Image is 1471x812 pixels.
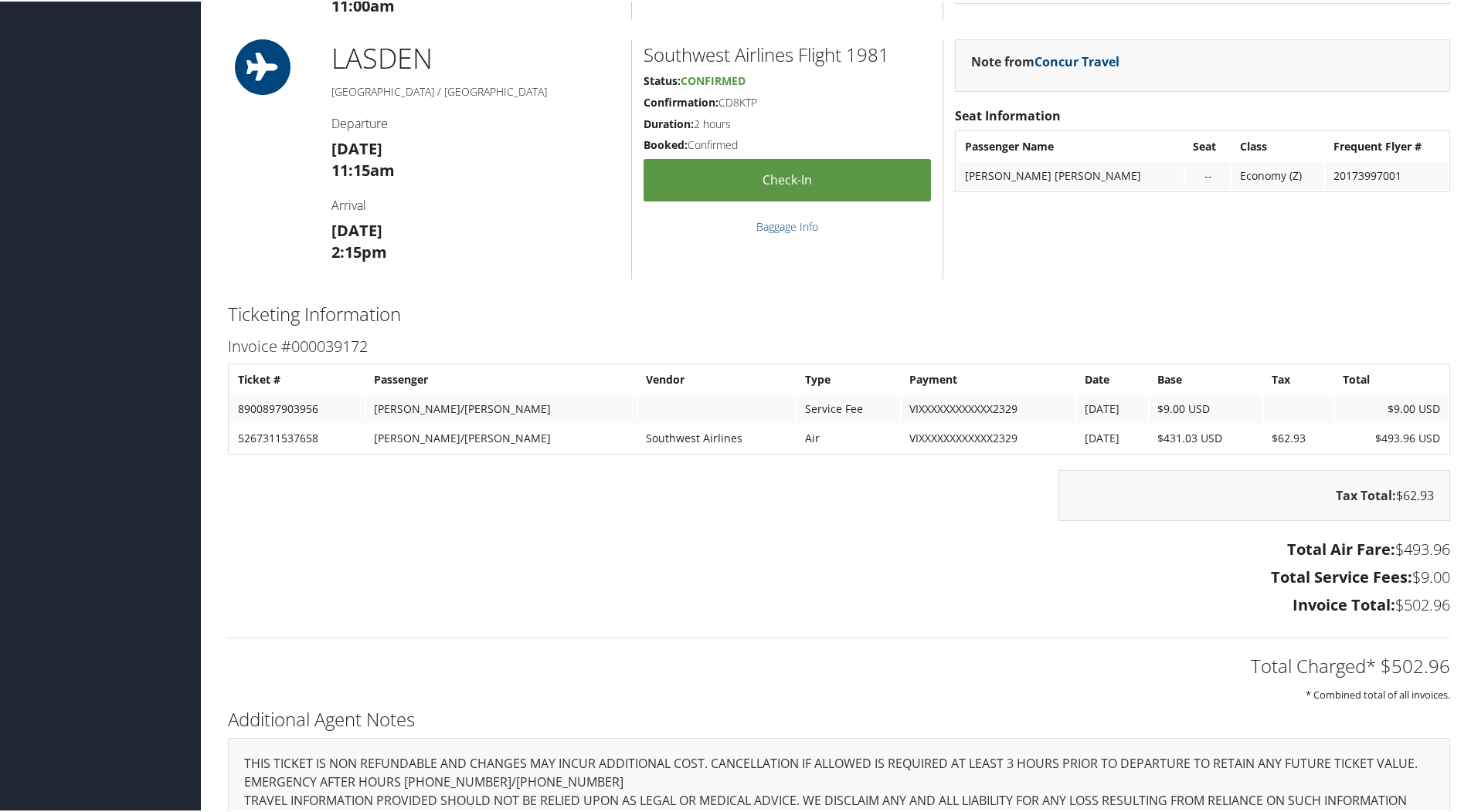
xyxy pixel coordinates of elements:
[228,334,1450,356] h3: Invoice #000039172
[366,423,637,451] td: [PERSON_NAME]/[PERSON_NAME]
[331,158,395,179] strong: 11:15am
[1193,167,1223,181] div: --
[1335,364,1448,392] th: Total
[644,93,719,108] strong: Confirmation:
[644,136,931,151] h5: Confirmed
[644,136,688,151] strong: Booked:
[1150,394,1262,421] td: $9.00 USD
[366,364,637,392] th: Passenger
[1150,423,1262,451] td: $431.03 USD
[797,364,901,392] th: Type
[230,394,365,421] td: 8900897903956
[228,537,1450,559] h3: $493.96
[644,115,694,130] strong: Duration:
[331,195,620,212] h4: Arrival
[638,364,796,392] th: Vendor
[1264,423,1333,451] td: $62.93
[1058,469,1450,519] div: $62.93
[902,394,1075,421] td: VIXXXXXXXXXXXX2329
[797,423,901,451] td: Air
[644,40,931,66] h2: Southwest Airlines Flight 1981
[1150,364,1262,392] th: Base
[1271,565,1412,586] strong: Total Service Fees:
[957,161,1184,188] td: [PERSON_NAME] [PERSON_NAME]
[902,364,1075,392] th: Payment
[644,93,931,109] h5: CD8KTP
[331,218,382,239] strong: [DATE]
[228,651,1450,678] h2: Total Charged* $502.96
[331,240,387,261] strong: 2:15pm
[1034,52,1119,69] a: Concur Travel
[957,131,1184,159] th: Passenger Name
[797,394,901,421] td: Service Fee
[644,115,931,130] h5: 2 hours
[228,299,1450,326] h2: Ticketing Information
[971,52,1119,69] strong: Note from
[1335,423,1448,451] td: $493.96 USD
[1326,131,1448,159] th: Frequent Flyer #
[1077,423,1147,451] td: [DATE]
[244,790,1434,810] p: TRAVEL INFORMATION PROVIDED SHOULD NOT BE RELIED UPON AS LEGAL OR MEDICAL ADVICE. WE DISCLAIM ANY...
[1287,537,1395,558] strong: Total Air Fare:
[1326,161,1448,188] td: 20173997001
[331,38,620,76] h1: LAS DEN
[1077,394,1147,421] td: [DATE]
[1293,593,1395,614] strong: Invoice Total:
[366,394,637,421] td: [PERSON_NAME]/[PERSON_NAME]
[228,565,1450,587] h3: $9.00
[1185,131,1231,159] th: Seat
[1336,486,1396,502] strong: Tax Total:
[1335,394,1448,421] td: $9.00 USD
[1264,364,1333,392] th: Tax
[1077,364,1147,392] th: Date
[230,423,365,451] td: 5267311537658
[644,72,681,86] strong: Status:
[644,157,931,200] a: Check-in
[1306,686,1450,700] small: * Combined total of all invoices.
[228,705,1450,731] h2: Additional Agent Notes
[638,423,796,451] td: Southwest Airlines
[230,364,365,392] th: Ticket #
[1232,161,1323,188] td: Economy (Z)
[331,113,620,130] h4: Departure
[681,72,746,86] span: Confirmed
[228,593,1450,614] h3: $502.96
[756,218,818,232] a: Baggage Info
[331,83,620,98] h5: [GEOGRAPHIC_DATA] / [GEOGRAPHIC_DATA]
[1232,131,1323,159] th: Class
[955,106,1061,123] strong: Seat Information
[902,423,1075,451] td: VIXXXXXXXXXXXX2329
[331,137,382,157] strong: [DATE]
